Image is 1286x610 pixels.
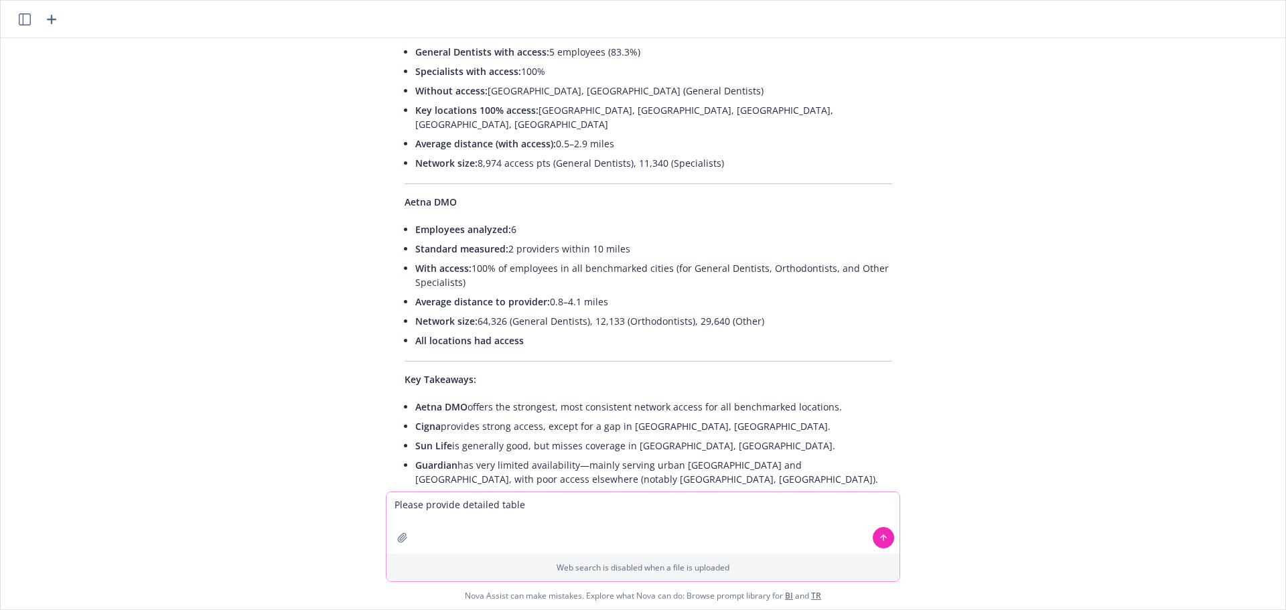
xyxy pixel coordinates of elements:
span: Key Takeaways: [405,373,476,386]
li: 100% of employees in all benchmarked cities (for General Dentists, Orthodontists, and Other Speci... [415,258,892,292]
span: Average distance to provider: [415,295,550,308]
span: Aetna DMO [415,400,468,413]
li: 100% [415,62,892,81]
li: provides strong access, except for a gap in [GEOGRAPHIC_DATA], [GEOGRAPHIC_DATA]. [415,416,892,436]
span: Guardian [415,459,457,471]
li: 0.5–2.9 miles [415,134,892,153]
span: Key locations 100% access: [415,104,539,117]
span: Nova Assist can make mistakes. Explore what Nova can do: Browse prompt library for and [465,582,821,609]
li: 2 providers within 10 miles [415,239,892,258]
li: 8,974 access pts (General Dentists), 11,340 (Specialists) [415,153,892,173]
li: [GEOGRAPHIC_DATA], [GEOGRAPHIC_DATA] (General Dentists) [415,81,892,100]
a: BI [785,590,793,601]
span: Specialists with access: [415,65,521,78]
p: Web search is disabled when a file is uploaded [395,562,891,573]
span: Network size: [415,315,478,327]
span: Aetna DMO [405,196,457,208]
span: Cigna [415,420,441,433]
span: Network size: [415,157,478,169]
a: TR [811,590,821,601]
span: Without access: [415,84,488,97]
span: With access: [415,262,472,275]
span: General Dentists with access: [415,46,549,58]
li: is generally good, but misses coverage in [GEOGRAPHIC_DATA], [GEOGRAPHIC_DATA]. [415,436,892,455]
li: [GEOGRAPHIC_DATA], [GEOGRAPHIC_DATA], [GEOGRAPHIC_DATA], [GEOGRAPHIC_DATA], [GEOGRAPHIC_DATA] [415,100,892,134]
li: offers the strongest, most consistent network access for all benchmarked locations. [415,397,892,416]
li: 64,326 (General Dentists), 12,133 (Orthodontists), 29,640 (Other) [415,311,892,331]
span: Average distance (with access): [415,137,556,150]
span: Employees analyzed: [415,223,511,236]
li: 0.8–4.1 miles [415,292,892,311]
li: 5 employees (83.3%) [415,42,892,62]
li: has very limited availability—mainly serving urban [GEOGRAPHIC_DATA] and [GEOGRAPHIC_DATA], with ... [415,455,892,489]
textarea: Please provide detailed tabl [386,492,900,554]
span: All locations had access [415,334,524,347]
span: Sun Life [415,439,452,452]
li: 6 [415,220,892,239]
span: Standard measured: [415,242,508,255]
